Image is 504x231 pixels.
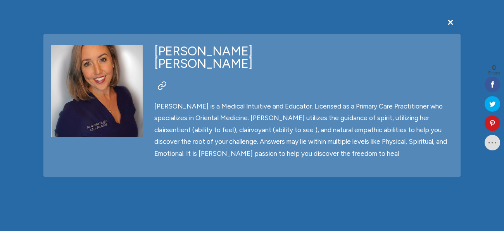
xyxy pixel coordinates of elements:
button: Close [440,9,461,34]
span: 0 [488,64,500,71]
span: × [447,14,454,29]
span: Shares [488,71,500,75]
span: [PERSON_NAME] is a Medical Intuitive and Educator. Licensed as a Primary Care Practitioner who sp... [154,102,447,157]
div: [PERSON_NAME] [PERSON_NAME] [154,45,453,70]
img: Dr. Brooke Higgins [51,45,143,137]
